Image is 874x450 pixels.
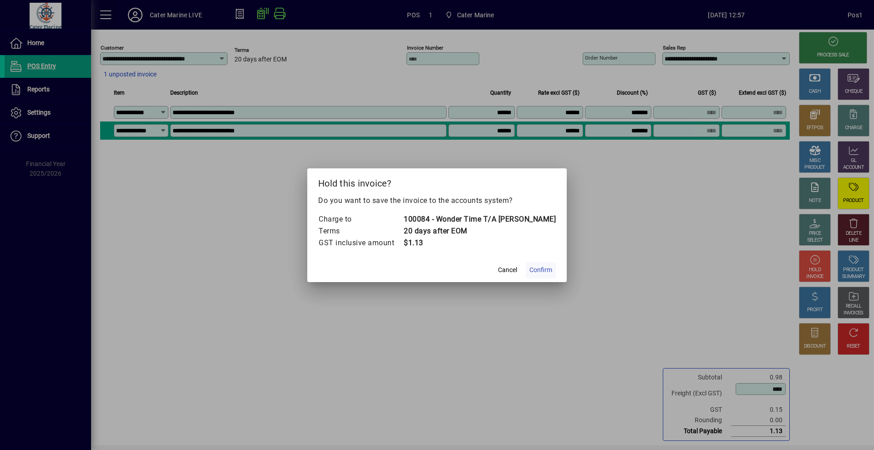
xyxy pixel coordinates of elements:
p: Do you want to save the invoice to the accounts system? [318,195,556,206]
span: Cancel [498,265,517,275]
button: Confirm [526,262,556,278]
td: Terms [318,225,403,237]
td: 20 days after EOM [403,225,556,237]
td: $1.13 [403,237,556,249]
td: 100084 - Wonder Time T/A [PERSON_NAME] [403,213,556,225]
h2: Hold this invoice? [307,168,567,195]
button: Cancel [493,262,522,278]
td: GST inclusive amount [318,237,403,249]
td: Charge to [318,213,403,225]
span: Confirm [529,265,552,275]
